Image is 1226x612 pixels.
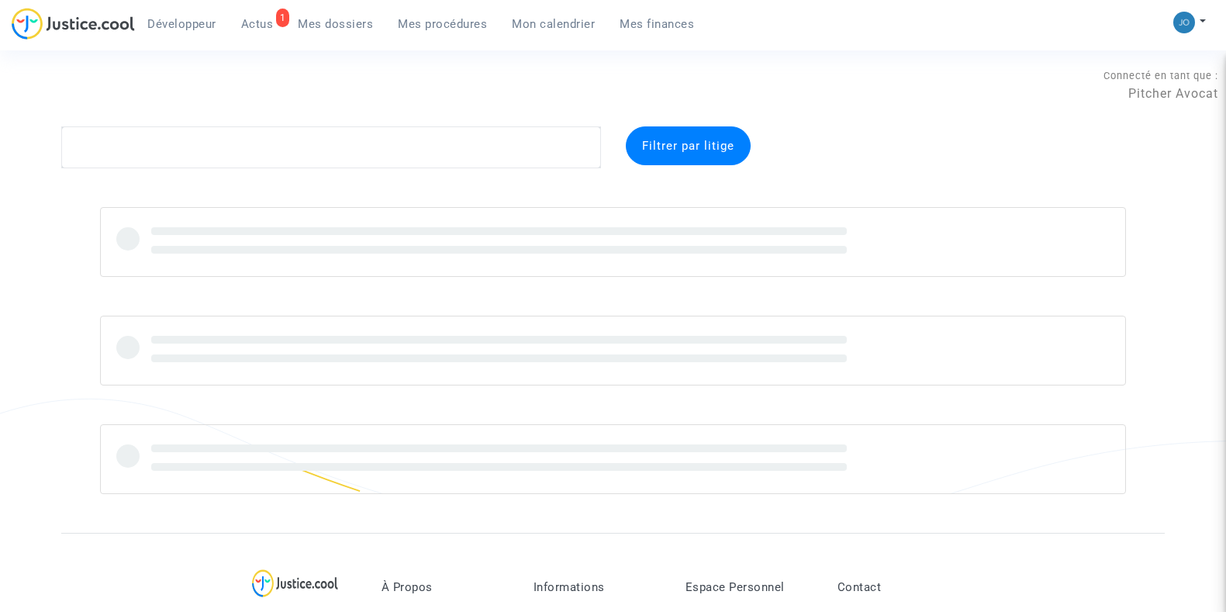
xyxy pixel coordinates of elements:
p: Informations [534,580,662,594]
p: Contact [837,580,966,594]
img: logo-lg.svg [252,569,338,597]
a: 1Actus [229,12,286,36]
p: Espace Personnel [686,580,814,594]
span: Développeur [147,17,216,31]
span: Actus [241,17,274,31]
a: Mes procédures [385,12,499,36]
a: Mes dossiers [285,12,385,36]
img: 45a793c8596a0d21866ab9c5374b5e4b [1173,12,1195,33]
img: jc-logo.svg [12,8,135,40]
span: Mes finances [620,17,694,31]
span: Filtrer par litige [642,139,734,153]
div: 1 [276,9,290,27]
a: Développeur [135,12,229,36]
p: À Propos [382,580,510,594]
span: Mes dossiers [298,17,373,31]
a: Mes finances [607,12,706,36]
span: Mes procédures [398,17,487,31]
span: Connecté en tant que : [1103,70,1218,81]
a: Mon calendrier [499,12,607,36]
span: Mon calendrier [512,17,595,31]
